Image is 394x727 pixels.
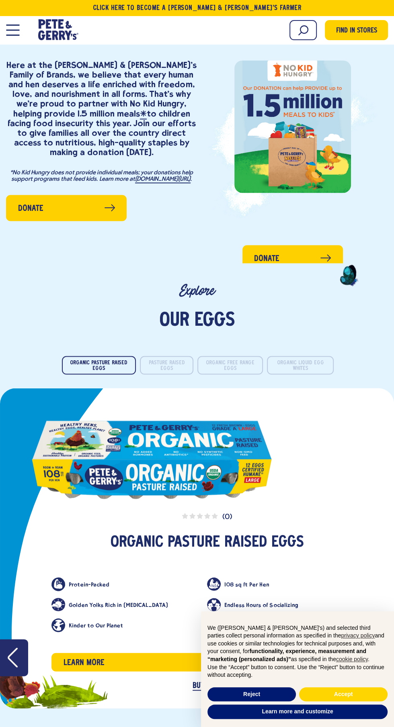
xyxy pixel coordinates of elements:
button: Accept [299,687,388,702]
button: Open Mobile Menu Modal Dialog [6,25,19,36]
span: Find in Stores [336,26,377,37]
button: Pasture Raised Eggs [140,356,194,374]
a: privacy policy [341,632,375,639]
p: Use the “Accept” button to consent. Use the “Reject” button to continue without accepting. [207,664,388,679]
a: Learn more [51,653,363,671]
strong: functionality, experience, measurement and “marketing (personalized ads)” [207,648,366,662]
a: [DOMAIN_NAME][URL] [135,176,191,183]
a: Find in Stores [325,20,388,40]
li: Protein-Packed [51,577,207,591]
li: 108 sq ft Per Hen [207,577,363,591]
a: BUY NOW [193,681,222,690]
button: Organic Liquid Egg Whites [267,356,334,374]
p: Here at the [PERSON_NAME] & [PERSON_NAME]'s Family of Brands, we believe that every human and hen... [6,60,197,157]
li: Kinder to Our Planet [51,618,207,632]
li: Golden Yolks Rich in [MEDICAL_DATA] [51,598,207,611]
h3: Organic Pasture Raised Eggs [51,526,363,558]
span: Donate [254,253,279,265]
strong: . [191,176,192,183]
span: Eggs [195,310,235,331]
a: (0) [51,511,363,521]
input: Search [289,20,317,40]
a: cookie policy [336,656,368,662]
button: Learn more and customize [207,705,388,719]
span: Donate [18,202,43,215]
a: Donate [6,195,127,221]
button: Reject [207,687,296,702]
span: Our [160,310,189,331]
button: Organic Free Range Eggs [197,356,263,374]
h2: Explore [33,282,361,299]
span: Learn more [64,656,105,669]
em: *No Kid Hungry does not provide individual meals; your donations help support programs that feed ... [10,169,193,183]
span: (0) [222,513,232,521]
li: Endless Hours of Socializing [207,598,363,611]
button: Organic Pasture Raised Eggs [62,356,136,374]
p: We ([PERSON_NAME] & [PERSON_NAME]'s) and selected third parties collect personal information as s... [207,624,388,664]
a: Donate [242,245,343,271]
